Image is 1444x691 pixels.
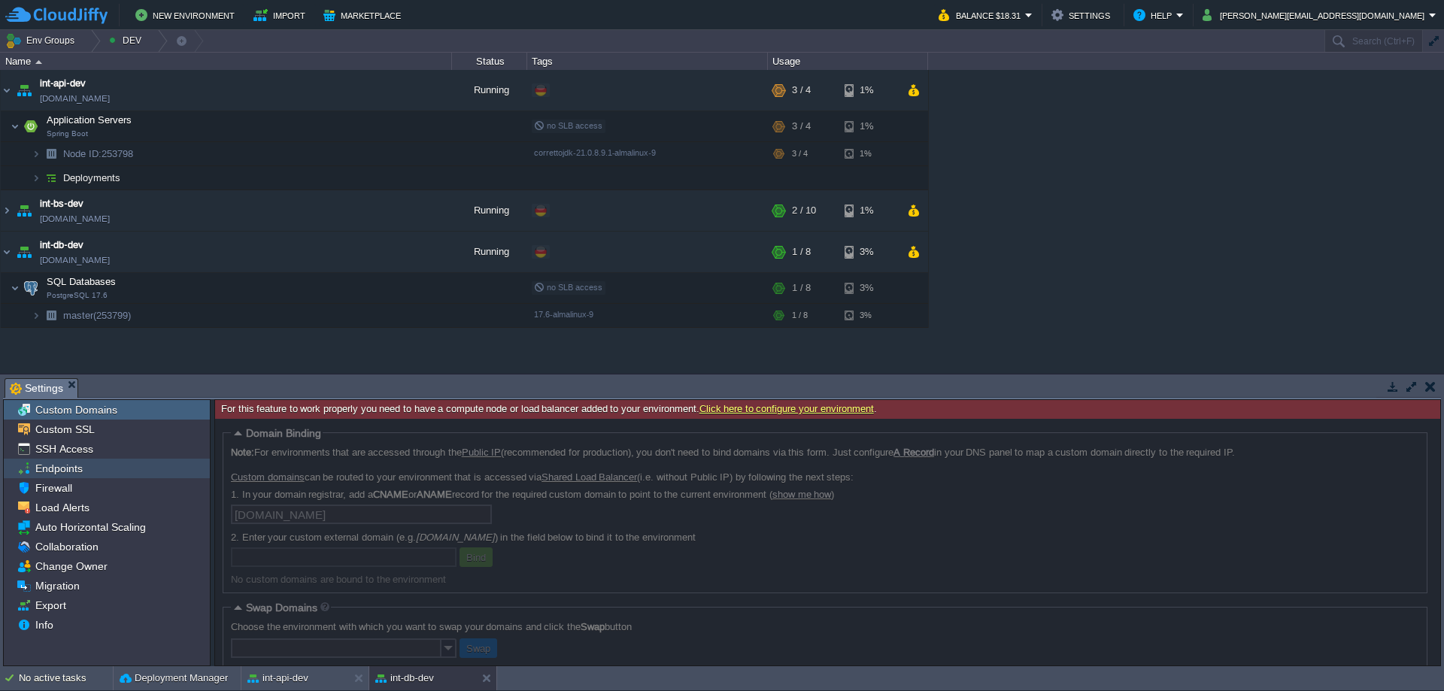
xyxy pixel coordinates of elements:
div: 1 / 8 [792,304,808,327]
span: correttojdk-21.0.8.9.1-almalinux-9 [534,148,656,157]
div: Running [452,70,527,111]
a: Migration [32,579,82,593]
a: Load Alerts [32,501,92,514]
img: AMDAwAAAACH5BAEAAAAALAAAAAABAAEAAAICRAEAOw== [1,190,13,231]
a: Application ServersSpring Boot [45,114,134,126]
div: 3 / 4 [792,70,811,111]
img: AMDAwAAAACH5BAEAAAAALAAAAAABAAEAAAICRAEAOw== [1,70,13,111]
div: 1% [845,111,893,141]
a: Click here to configure your environment [699,403,874,414]
button: int-api-dev [247,671,308,686]
span: no SLB access [534,283,602,292]
img: CloudJiffy [5,6,108,25]
a: Auto Horizontal Scaling [32,520,148,534]
a: Collaboration [32,540,101,553]
span: no SLB access [534,121,602,130]
a: SSH Access [32,442,96,456]
a: Firewall [32,481,74,495]
div: 3 / 4 [792,142,808,165]
span: PostgreSQL 17.6 [47,291,108,300]
div: No active tasks [19,666,113,690]
div: Running [452,232,527,272]
a: [DOMAIN_NAME] [40,91,110,106]
a: Custom SSL [32,423,97,436]
div: 3% [845,232,893,272]
img: AMDAwAAAACH5BAEAAAAALAAAAAABAAEAAAICRAEAOw== [11,273,20,303]
span: master [62,309,133,322]
div: Running [452,190,527,231]
div: For this feature to work properly you need to have a compute node or load balancer added to your ... [215,400,1440,419]
img: AMDAwAAAACH5BAEAAAAALAAAAAABAAEAAAICRAEAOw== [20,111,41,141]
button: Balance $18.31 [939,6,1025,24]
a: [DOMAIN_NAME] [40,211,110,226]
span: Settings [10,379,63,398]
div: Tags [528,53,767,70]
span: [DOMAIN_NAME] [40,253,110,268]
img: AMDAwAAAACH5BAEAAAAALAAAAAABAAEAAAICRAEAOw== [41,304,62,327]
div: Status [453,53,526,70]
img: AMDAwAAAACH5BAEAAAAALAAAAAABAAEAAAICRAEAOw== [14,190,35,231]
a: Node ID:253798 [62,147,135,160]
span: Info [32,618,56,632]
button: Help [1133,6,1176,24]
div: 1 / 8 [792,232,811,272]
span: Spring Boot [47,129,88,138]
a: Deployments [62,171,123,184]
a: master(253799) [62,309,133,322]
div: 1% [845,142,893,165]
div: Name [2,53,451,70]
span: SQL Databases [45,275,118,288]
a: Export [32,599,68,612]
div: 1% [845,70,893,111]
a: Endpoints [32,462,85,475]
div: 3% [845,273,893,303]
img: AMDAwAAAACH5BAEAAAAALAAAAAABAAEAAAICRAEAOw== [14,70,35,111]
button: New Environment [135,6,239,24]
div: 1% [845,190,893,231]
button: [PERSON_NAME][EMAIL_ADDRESS][DOMAIN_NAME] [1203,6,1429,24]
button: Deployment Manager [120,671,228,686]
div: 2 / 10 [792,190,816,231]
button: Import [253,6,310,24]
img: AMDAwAAAACH5BAEAAAAALAAAAAABAAEAAAICRAEAOw== [32,142,41,165]
button: Settings [1051,6,1115,24]
a: SQL DatabasesPostgreSQL 17.6 [45,276,118,287]
span: 253798 [62,147,135,160]
img: AMDAwAAAACH5BAEAAAAALAAAAAABAAEAAAICRAEAOw== [14,232,35,272]
span: 17.6-almalinux-9 [534,310,593,319]
a: int-db-dev [40,238,83,253]
div: 3 / 4 [792,111,811,141]
button: Marketplace [323,6,405,24]
a: int-bs-dev [40,196,83,211]
a: Custom Domains [32,403,120,417]
div: 3% [845,304,893,327]
a: int-api-dev [40,76,86,91]
a: Change Owner [32,559,110,573]
button: int-db-dev [375,671,434,686]
img: AMDAwAAAACH5BAEAAAAALAAAAAABAAEAAAICRAEAOw== [35,60,42,64]
img: AMDAwAAAACH5BAEAAAAALAAAAAABAAEAAAICRAEAOw== [11,111,20,141]
img: AMDAwAAAACH5BAEAAAAALAAAAAABAAEAAAICRAEAOw== [32,304,41,327]
span: (253799) [93,310,131,321]
img: AMDAwAAAACH5BAEAAAAALAAAAAABAAEAAAICRAEAOw== [41,166,62,189]
img: AMDAwAAAACH5BAEAAAAALAAAAAABAAEAAAICRAEAOw== [41,142,62,165]
img: AMDAwAAAACH5BAEAAAAALAAAAAABAAEAAAICRAEAOw== [20,273,41,303]
div: 1 / 8 [792,273,811,303]
span: Application Servers [45,114,134,126]
img: AMDAwAAAACH5BAEAAAAALAAAAAABAAEAAAICRAEAOw== [32,166,41,189]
